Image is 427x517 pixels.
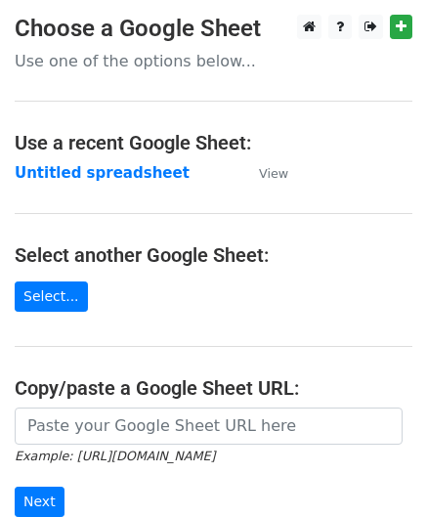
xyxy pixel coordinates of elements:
input: Paste your Google Sheet URL here [15,408,403,445]
a: View [239,164,288,182]
input: Next [15,487,64,517]
a: Select... [15,281,88,312]
h3: Choose a Google Sheet [15,15,412,43]
a: Untitled spreadsheet [15,164,190,182]
small: View [259,166,288,181]
h4: Copy/paste a Google Sheet URL: [15,376,412,400]
small: Example: [URL][DOMAIN_NAME] [15,449,215,463]
h4: Use a recent Google Sheet: [15,131,412,154]
h4: Select another Google Sheet: [15,243,412,267]
p: Use one of the options below... [15,51,412,71]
